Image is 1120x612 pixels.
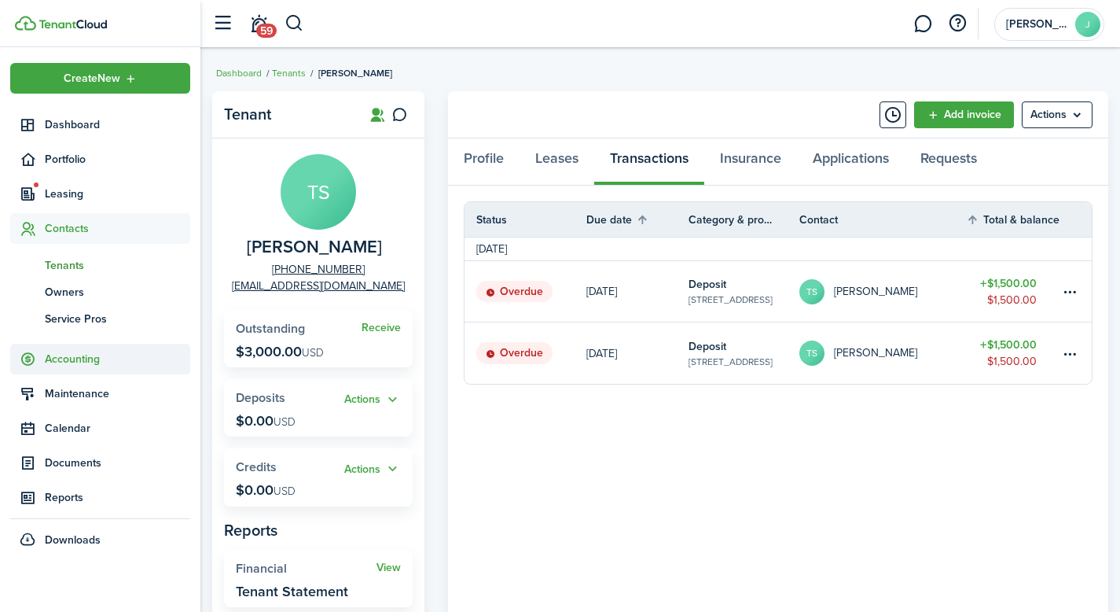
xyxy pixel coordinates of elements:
span: Maintenance [45,385,190,402]
button: Open menu [10,63,190,94]
span: USD [302,345,324,361]
widget-stats-description: Tenant Statement [236,584,348,599]
a: TS[PERSON_NAME] [799,323,966,384]
table-subtitle: [STREET_ADDRESS] [689,355,773,369]
panel-main-subtitle: Reports [224,518,413,542]
table-amount-title: $1,500.00 [980,337,1037,353]
table-profile-info-text: [PERSON_NAME] [834,347,917,359]
span: Outstanding [236,319,305,337]
a: [EMAIL_ADDRESS][DOMAIN_NAME] [232,278,405,294]
span: Thomas Suarez [247,238,382,257]
button: Search [285,10,304,37]
button: Open menu [1061,344,1080,363]
span: Credits [236,458,277,476]
a: Requests [905,138,993,186]
th: Category & property [689,212,799,228]
a: View [376,562,401,574]
span: USD [274,414,296,430]
img: TenantCloud [15,16,36,31]
a: $1,500.00$1,500.00 [966,323,1060,384]
span: Leasing [45,186,190,202]
span: Calendar [45,420,190,437]
span: Dashboard [45,116,190,133]
a: [DATE] [586,323,689,384]
img: TenantCloud [39,20,107,29]
status: Overdue [476,281,553,303]
a: Deposit[STREET_ADDRESS] [689,323,799,384]
th: Contact [799,212,966,228]
table-profile-info-text: [PERSON_NAME] [834,286,917,298]
p: $0.00 [236,413,296,429]
status: Overdue [476,342,553,364]
a: Service Pros [10,305,190,332]
a: Add invoice [914,101,1014,128]
button: Open resource center [944,10,971,37]
button: Timeline [879,101,906,128]
a: TS[PERSON_NAME] [799,261,966,322]
a: Profile [448,138,520,186]
table-amount-description: $1,500.00 [987,353,1037,370]
button: Actions [344,391,401,409]
span: Tenants [45,257,190,274]
p: $3,000.00 [236,344,324,359]
span: Create New [64,73,120,84]
table-info-title: Deposit [689,338,726,355]
button: Open menu [344,391,401,409]
avatar-text: TS [799,279,824,304]
a: Deposit[STREET_ADDRESS] [689,261,799,322]
a: [PHONE_NUMBER] [272,261,365,278]
table-amount-description: $1,500.00 [987,292,1037,308]
avatar-text: J [1075,12,1100,37]
a: $1,500.00$1,500.00 [966,261,1060,322]
th: Status [465,212,586,228]
button: Open sidebar [207,9,237,39]
table-info-title: Deposit [689,276,726,293]
a: Leases [520,138,594,186]
a: Applications [797,138,905,186]
span: 59 [256,24,277,38]
avatar-text: TS [281,154,356,230]
span: Jose [1006,19,1069,30]
span: Portfolio [45,151,190,168]
table-subtitle: [STREET_ADDRESS] [689,293,773,307]
a: Insurance [704,138,797,186]
span: Reports [45,489,190,506]
span: Accounting [45,351,190,367]
span: USD [274,483,296,500]
table-amount-title: $1,500.00 [980,275,1037,292]
p: [DATE] [586,345,617,362]
a: Reports [10,482,190,513]
span: [PERSON_NAME] [318,66,392,80]
a: Dashboard [10,109,190,140]
panel-main-title: Tenant [224,105,350,124]
th: Sort [586,210,689,229]
a: Dashboard [216,66,262,80]
p: [DATE] [586,283,617,300]
button: Actions [344,460,401,478]
a: Notifications [244,4,274,44]
a: Tenants [10,252,190,278]
span: Owners [45,284,190,300]
span: Documents [45,455,190,471]
a: Messaging [908,4,938,44]
a: [DATE] [586,261,689,322]
button: Open menu [344,460,401,478]
a: Owners [10,278,190,305]
a: Overdue [465,323,586,384]
widget-stats-title: Financial [236,562,376,576]
span: Contacts [45,220,190,237]
menu-btn: Actions [1022,101,1092,128]
th: Sort [966,210,1060,229]
span: Deposits [236,389,285,407]
avatar-text: TS [799,341,824,366]
a: Overdue [465,261,586,322]
td: [DATE] [465,241,519,257]
span: Downloads [45,532,101,548]
a: Tenants [272,66,306,80]
a: Receive [362,322,401,334]
button: Open menu [1022,101,1092,128]
p: $0.00 [236,482,296,498]
span: Service Pros [45,311,190,327]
